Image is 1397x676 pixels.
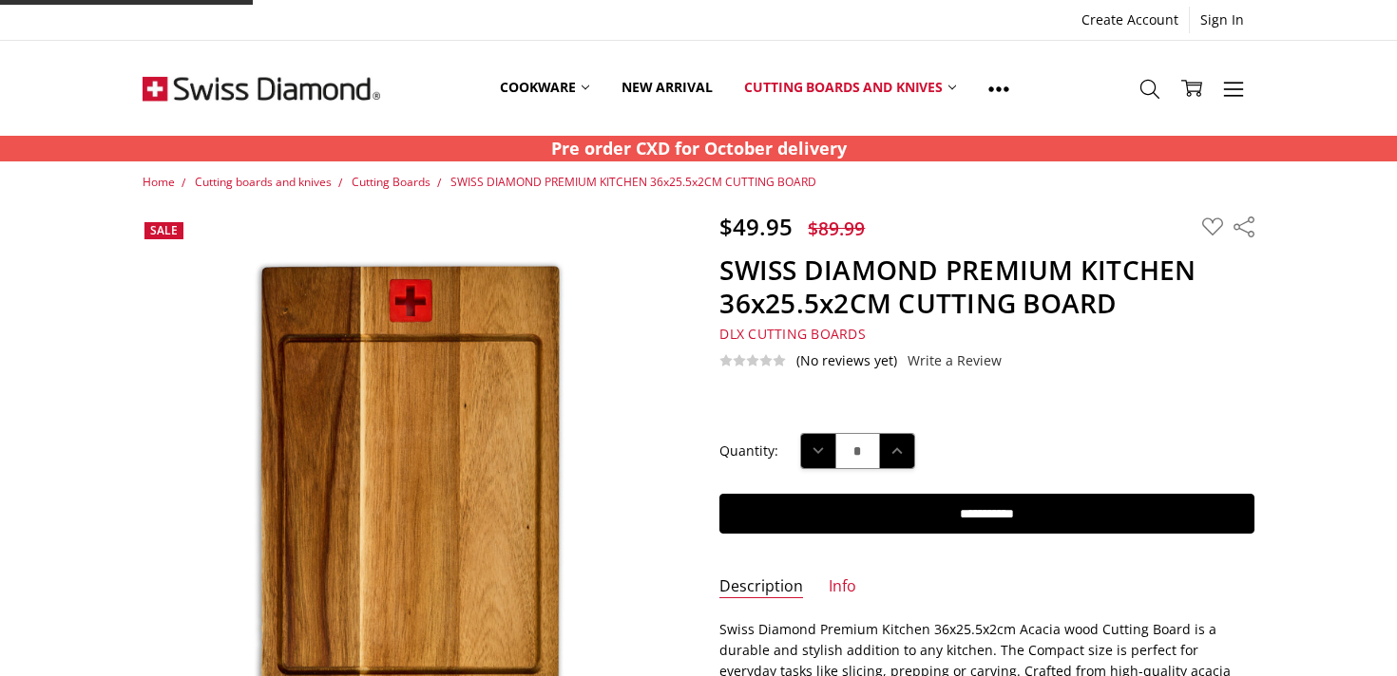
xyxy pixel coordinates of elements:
[450,174,816,190] a: SWISS DIAMOND PREMIUM KITCHEN 36x25.5x2CM CUTTING BOARD
[605,46,728,130] a: New arrival
[484,46,605,130] a: Cookware
[719,253,1254,320] h1: SWISS DIAMOND PREMIUM KITCHEN 36x25.5x2CM CUTTING BOARD
[551,137,847,160] strong: Pre order CXD for October delivery
[719,441,778,461] label: Quantity:
[1190,7,1254,33] a: Sign In
[728,46,972,130] a: Cutting boards and knives
[719,211,793,242] span: $49.95
[719,325,866,343] span: DLX Cutting Boards
[352,174,431,190] a: Cutting Boards
[1071,7,1189,33] a: Create Account
[719,576,803,598] a: Description
[808,216,865,241] span: $89.99
[972,46,1025,131] a: Show All
[150,222,178,238] span: Sale
[908,353,1002,368] a: Write a Review
[143,174,175,190] a: Home
[829,576,856,598] a: Info
[195,174,332,190] a: Cutting boards and knives
[143,41,380,136] img: Free Shipping On Every Order
[796,353,897,368] span: (No reviews yet)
